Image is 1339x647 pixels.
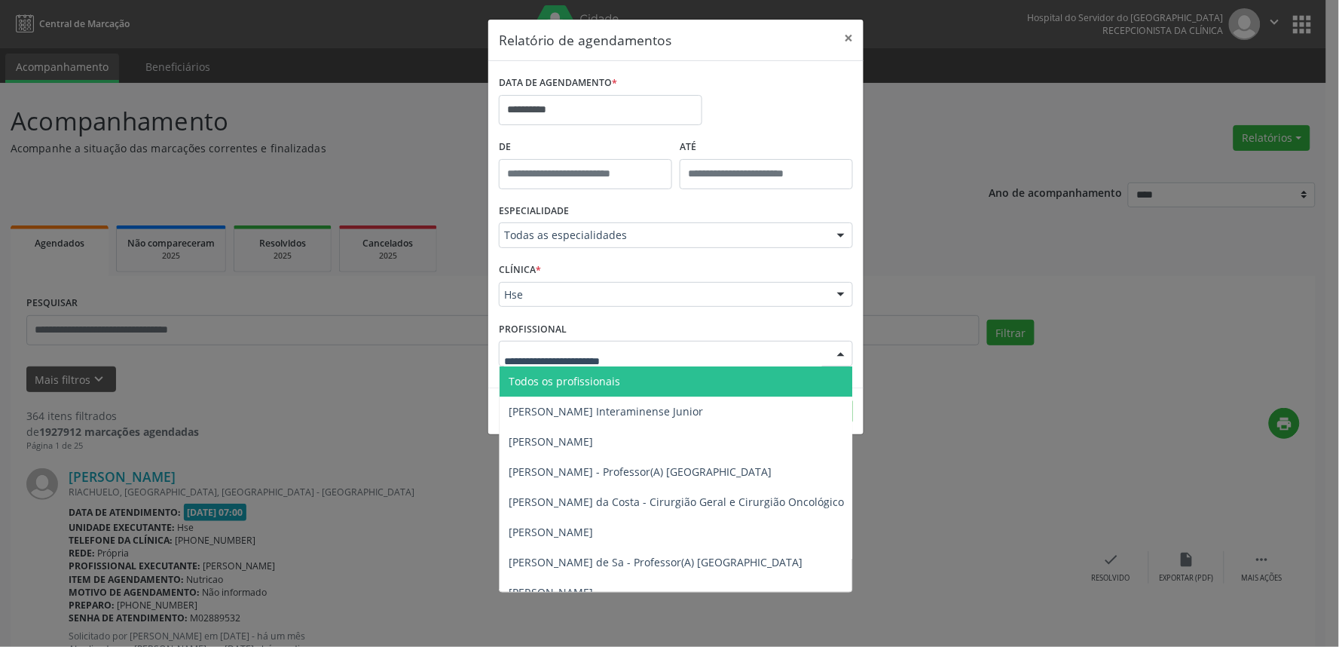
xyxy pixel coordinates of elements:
[509,495,844,509] span: [PERSON_NAME] da Costa - Cirurgião Geral e Cirurgião Oncológico
[499,30,671,50] h5: Relatório de agendamentos
[499,72,617,95] label: DATA DE AGENDAMENTO
[504,228,822,243] span: Todas as especialidades
[680,136,853,159] label: ATÉ
[509,585,593,599] span: [PERSON_NAME]
[509,525,593,539] span: [PERSON_NAME]
[509,434,593,449] span: [PERSON_NAME]
[504,287,822,302] span: Hse
[509,374,620,388] span: Todos os profissionais
[499,317,567,341] label: PROFISSIONAL
[833,20,864,57] button: Close
[499,259,541,282] label: CLÍNICA
[509,404,703,419] span: [PERSON_NAME] Interaminense Junior
[499,136,672,159] label: De
[499,200,569,223] label: ESPECIALIDADE
[509,465,772,479] span: [PERSON_NAME] - Professor(A) [GEOGRAPHIC_DATA]
[509,555,802,569] span: [PERSON_NAME] de Sa - Professor(A) [GEOGRAPHIC_DATA]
